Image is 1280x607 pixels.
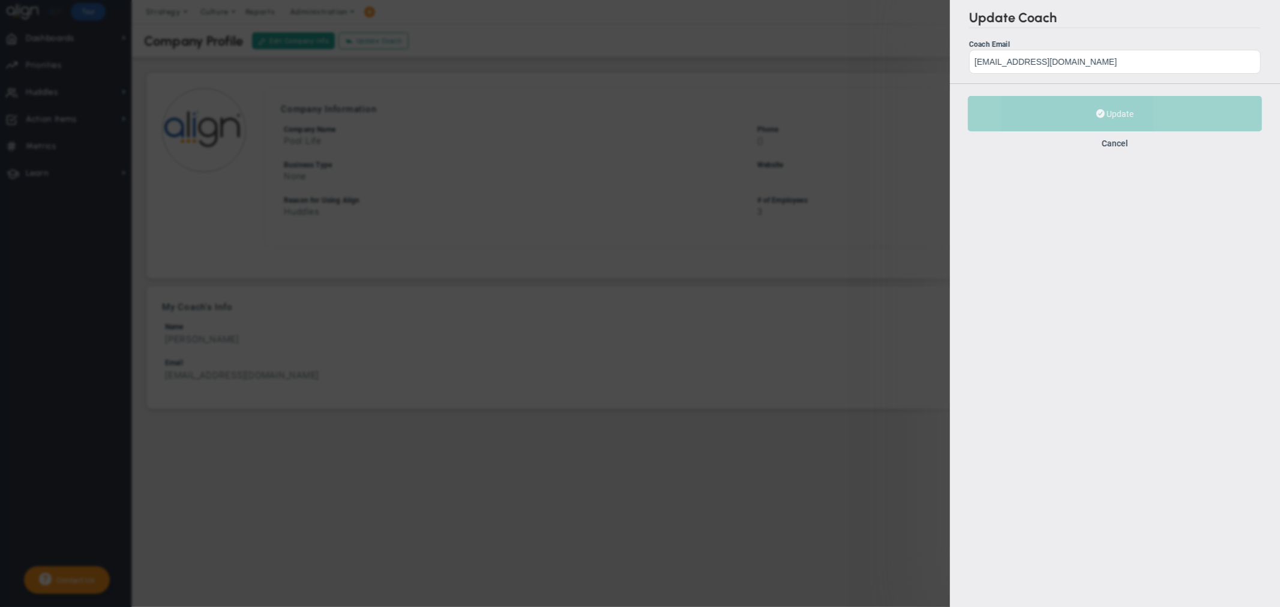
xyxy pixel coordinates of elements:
button: Update [968,96,1262,131]
button: Cancel [1102,139,1128,148]
span: Update [1107,109,1134,119]
h2: Update Coach [969,10,1261,28]
div: Coach Email [969,40,1261,49]
input: Coach Email [969,50,1261,74]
